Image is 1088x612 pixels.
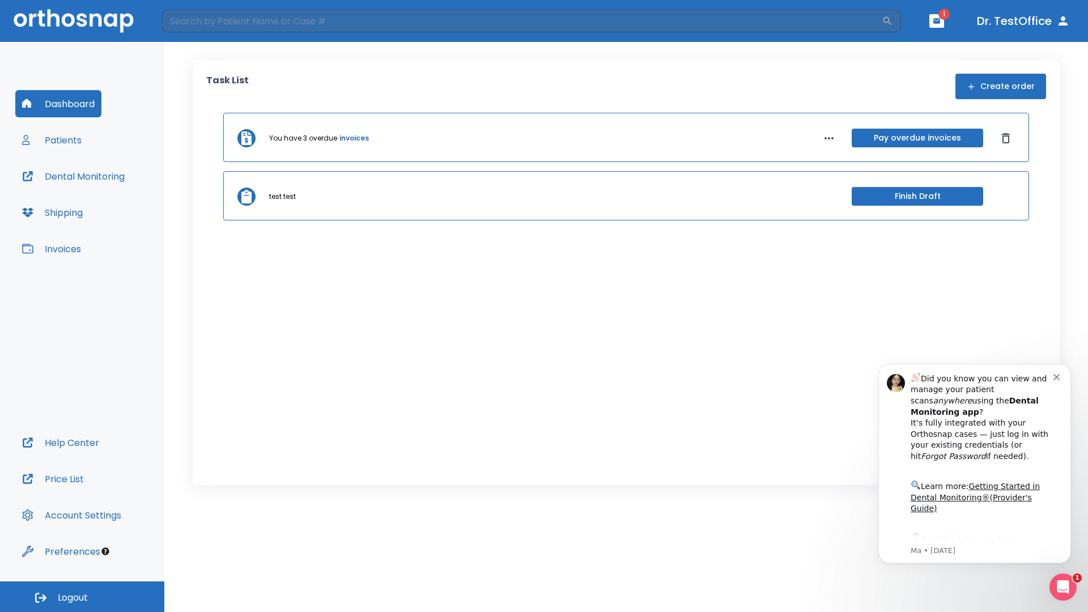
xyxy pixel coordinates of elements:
[972,11,1074,31] button: Dr. TestOffice
[269,192,296,202] p: test test
[15,538,107,565] button: Preferences
[852,129,983,147] button: Pay overdue invoices
[15,126,88,154] button: Patients
[15,429,106,456] button: Help Center
[206,74,249,99] p: Task List
[339,133,369,143] a: invoices
[955,74,1046,99] button: Create order
[49,188,150,208] a: App Store
[269,133,337,143] p: You have 3 overdue
[49,199,192,209] p: Message from Ma, sent 1w ago
[15,199,90,226] button: Shipping
[100,546,110,556] div: Tooltip anchor
[1049,573,1077,601] iframe: Intercom live chat
[852,187,983,206] button: Finish Draft
[15,163,131,190] button: Dental Monitoring
[58,592,88,604] span: Logout
[14,9,134,32] img: Orthosnap
[938,8,950,20] span: 1
[15,235,88,262] button: Invoices
[861,347,1088,581] iframe: Intercom notifications message
[192,24,201,33] button: Dismiss notification
[49,185,192,243] div: Download the app: | ​ Let us know if you need help getting started!
[15,501,128,529] button: Account Settings
[15,90,101,117] button: Dashboard
[162,10,882,32] input: Search by Patient Name or Case #
[997,129,1015,147] button: Dismiss
[1073,573,1082,583] span: 1
[15,465,91,492] button: Price List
